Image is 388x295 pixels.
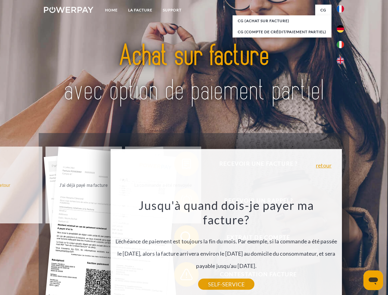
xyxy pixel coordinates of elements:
[315,5,331,16] a: CG
[337,5,344,13] img: fr
[49,181,118,189] div: J'ai déjà payé ma facture
[198,279,254,290] a: SELF-SERVICE
[100,5,123,16] a: Home
[114,198,339,227] h3: Jusqu'à quand dois-je payer ma facture?
[123,5,158,16] a: LA FACTURE
[158,5,187,16] a: Support
[59,29,329,118] img: title-powerpay_fr.svg
[337,57,344,64] img: en
[337,41,344,48] img: it
[233,26,331,37] a: CG (Compte de crédit/paiement partiel)
[233,15,331,26] a: CG (achat sur facture)
[316,163,331,168] a: retour
[337,25,344,33] img: de
[363,270,383,290] iframe: Bouton de lancement de la fenêtre de messagerie
[114,198,339,284] div: L'échéance de paiement est toujours la fin du mois. Par exemple, si la commande a été passée le [...
[44,7,93,13] img: logo-powerpay-white.svg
